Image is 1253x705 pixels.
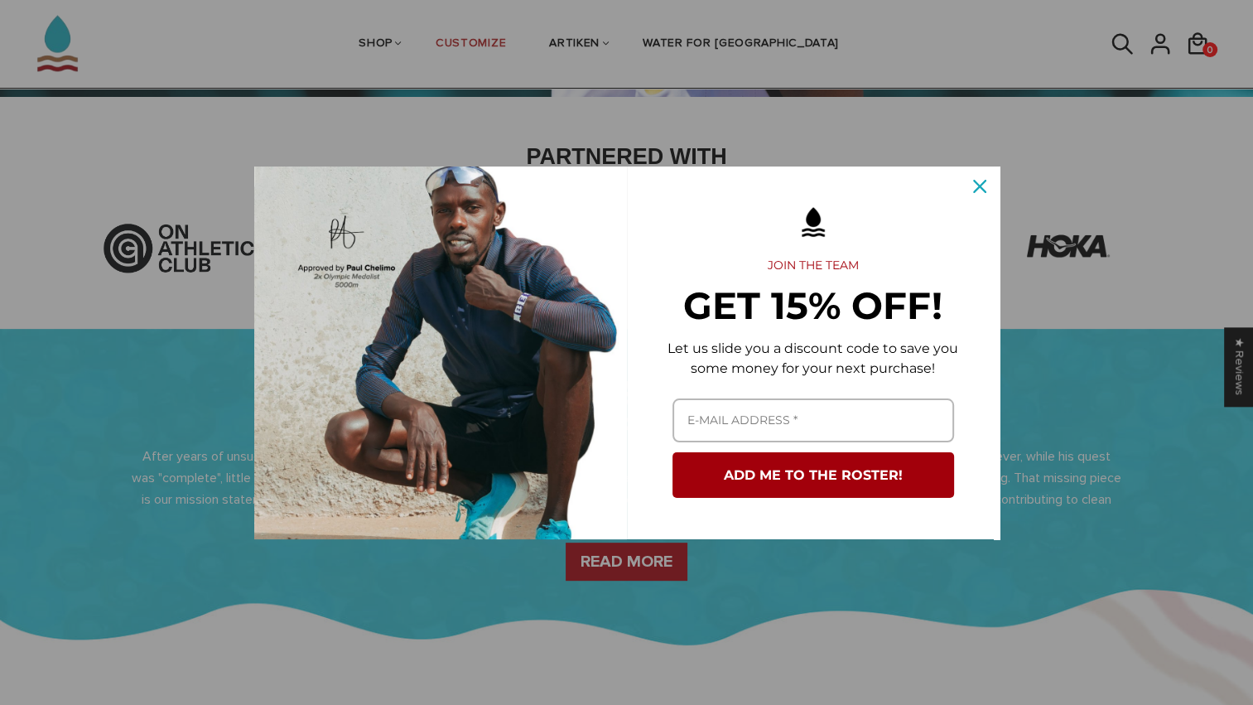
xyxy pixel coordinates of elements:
svg: close icon [973,180,986,193]
input: Email field [672,398,954,442]
strong: GET 15% OFF! [683,282,942,328]
button: ADD ME TO THE ROSTER! [672,452,954,498]
h2: JOIN THE TEAM [653,258,973,273]
button: Close [960,167,1000,206]
p: Let us slide you a discount code to save you some money for your next purchase! [653,339,973,379]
